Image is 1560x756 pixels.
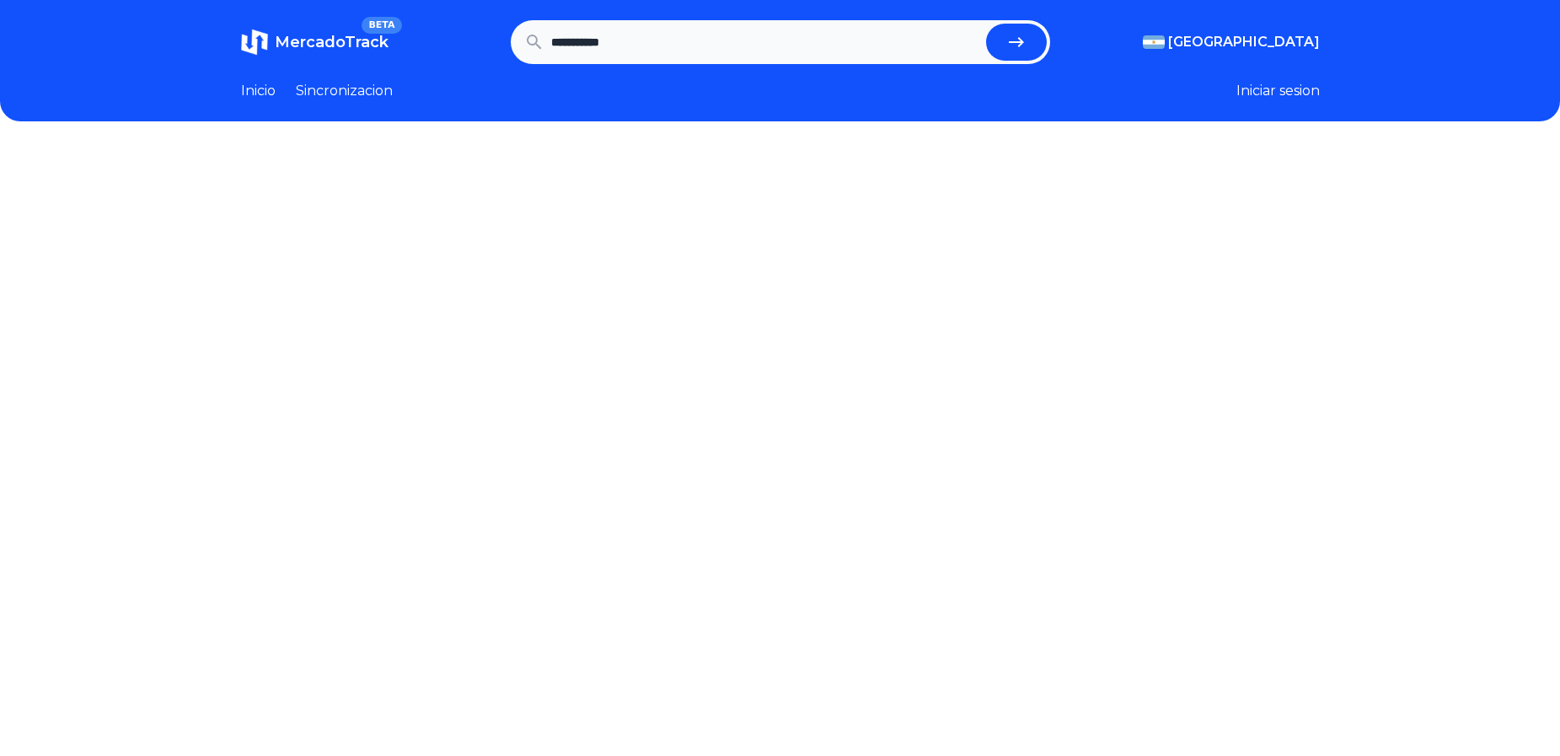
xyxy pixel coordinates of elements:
img: Argentina [1143,35,1165,49]
button: Iniciar sesion [1236,81,1320,101]
button: [GEOGRAPHIC_DATA] [1143,32,1320,52]
a: Sincronizacion [296,81,393,101]
span: [GEOGRAPHIC_DATA] [1168,32,1320,52]
img: MercadoTrack [241,29,268,56]
span: MercadoTrack [275,33,389,51]
a: Inicio [241,81,276,101]
span: BETA [362,17,401,34]
a: MercadoTrackBETA [241,29,389,56]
